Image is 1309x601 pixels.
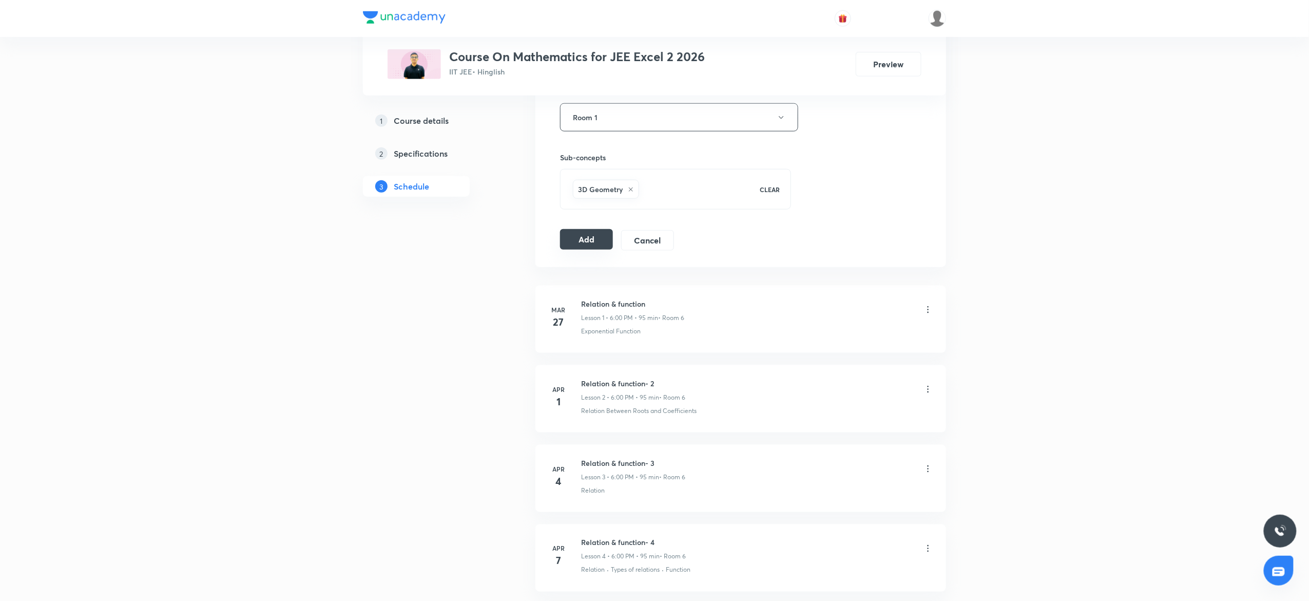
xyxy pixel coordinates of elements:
h4: 4 [548,474,569,489]
p: • Room 6 [660,552,686,561]
div: · [662,566,664,575]
h6: Relation & function- 2 [581,378,685,389]
h6: Sub-concepts [560,152,791,163]
p: • Room 6 [659,473,685,482]
button: Cancel [621,230,674,251]
p: • Room 6 [659,393,685,402]
img: Shivank [929,10,946,27]
button: Preview [856,52,921,77]
p: 2 [375,147,388,160]
p: • Room 6 [658,313,684,323]
h4: 27 [548,314,569,330]
p: Types of relations [611,566,660,575]
button: avatar [835,10,851,27]
p: Function [666,566,690,575]
img: ttu [1274,525,1286,537]
h6: Apr [548,544,569,553]
h5: Schedule [394,180,429,193]
p: Lesson 1 • 6:00 PM • 95 min [581,313,658,323]
a: Company Logo [363,11,446,26]
p: 1 [375,115,388,127]
button: Room 1 [560,103,798,132]
a: 2Specifications [363,143,503,164]
p: IIT JEE • Hinglish [449,66,705,77]
h6: Relation & function [581,298,684,309]
h4: 1 [548,394,569,409]
p: Relation [581,566,605,575]
p: Exponential Function [581,327,641,336]
p: Lesson 2 • 6:00 PM • 95 min [581,393,659,402]
h5: Course details [394,115,449,127]
img: avatar [838,14,848,23]
img: 08F0D968-F71F-4A55-A674-E7872C57B38F_plus.png [388,49,441,79]
button: Add [560,229,613,250]
p: Lesson 3 • 6:00 PM • 95 min [581,473,659,482]
p: Lesson 4 • 6:00 PM • 95 min [581,552,660,561]
div: · [607,566,609,575]
h4: 7 [548,553,569,569]
h3: Course On Mathematics for JEE Excel 2 2026 [449,49,705,64]
h6: Mar [548,305,569,314]
h6: 3D Geometry [578,184,623,195]
p: Relation Between Roots and Coefficients [581,406,697,416]
p: 3 [375,180,388,193]
a: 1Course details [363,110,503,131]
h6: Apr [548,385,569,394]
h6: Apr [548,464,569,474]
p: CLEAR [760,185,780,194]
h6: Relation & function- 3 [581,458,685,468]
p: Relation [581,486,605,495]
h6: Relation & function- 4 [581,537,686,548]
h5: Specifications [394,147,448,160]
img: Company Logo [363,11,446,24]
